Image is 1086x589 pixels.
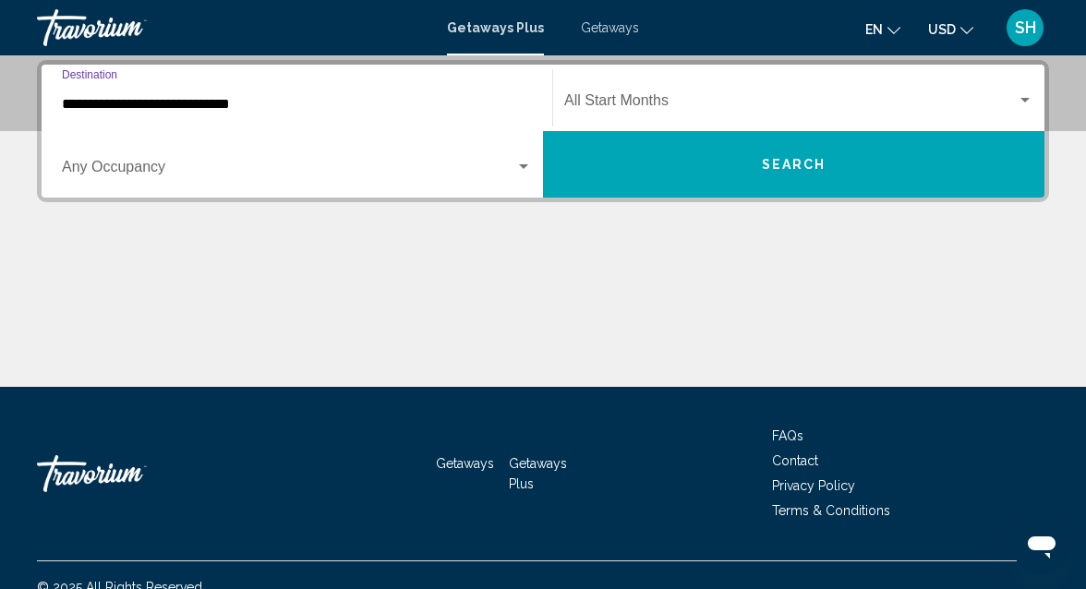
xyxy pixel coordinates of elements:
[762,158,827,173] span: Search
[1001,8,1049,47] button: User Menu
[772,453,818,468] a: Contact
[1012,515,1071,574] iframe: Button to launch messaging window
[447,20,544,35] a: Getaways Plus
[1015,18,1036,37] span: SH
[509,456,567,491] a: Getaways Plus
[772,503,890,518] a: Terms & Conditions
[37,446,222,501] a: Travorium
[436,456,494,471] a: Getaways
[865,16,900,42] button: Change language
[772,428,803,443] a: FAQs
[928,16,973,42] button: Change currency
[772,478,855,493] a: Privacy Policy
[37,9,428,46] a: Travorium
[543,131,1044,198] button: Search
[42,65,1044,198] div: Search widget
[928,22,956,37] span: USD
[581,20,639,35] a: Getaways
[865,22,883,37] span: en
